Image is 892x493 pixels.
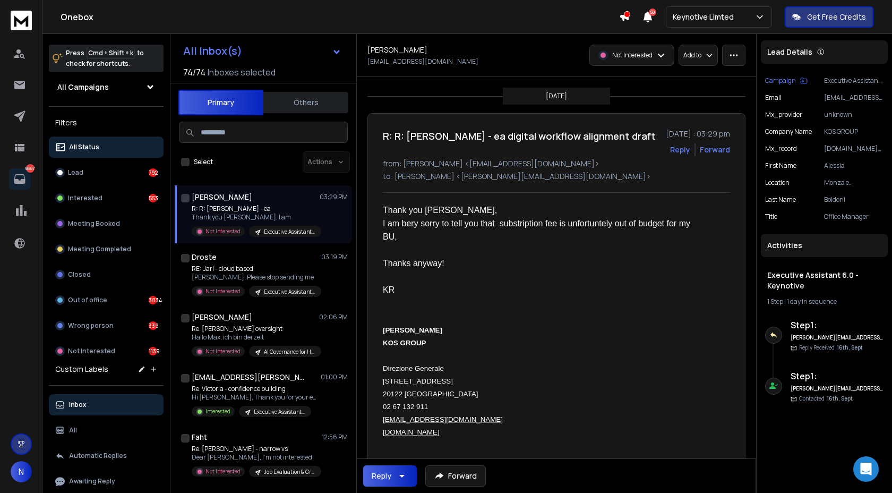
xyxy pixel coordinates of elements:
button: All Status [49,137,164,158]
span: [PERSON_NAME] [383,326,442,334]
div: Open Intercom Messenger [853,456,879,482]
button: Awaiting Reply [49,471,164,492]
button: Get Free Credits [785,6,873,28]
button: Not Interested1139 [49,341,164,362]
div: 3834 [149,296,157,304]
p: Not Interested [205,347,241,355]
p: Email [765,93,782,102]
p: Add to [683,51,701,59]
div: 339 [149,321,157,330]
p: Contacted [799,395,853,403]
button: Primary [178,90,263,115]
p: Inbox [69,401,87,409]
span: Cmd + Shift + k [87,47,135,59]
p: RE: Jari - cloud based [192,265,319,273]
button: Automatic Replies [49,445,164,466]
button: Meeting Completed [49,239,164,260]
span: KOS GROUP [383,339,426,347]
h1: Onebox [61,11,619,23]
p: Boldoni [824,195,884,204]
span: 16th, Sept [837,344,863,351]
h1: All Inbox(s) [183,46,242,56]
button: Out of office3834 [49,290,164,311]
button: N [11,461,32,482]
button: Wrong person339 [49,315,164,336]
button: Lead792 [49,162,164,183]
p: 12:56 PM [322,433,348,441]
span: 1 day in sequence [787,297,837,306]
p: Reply Received [799,344,863,352]
p: Office Manager [824,212,884,221]
p: Closed [68,270,91,279]
p: [DATE] : 03:29 pm [666,129,730,139]
p: Re: [PERSON_NAME] - narrow vs [192,445,319,453]
p: Wrong person [68,321,114,330]
span: [STREET_ADDRESS] [383,377,453,385]
span: 16th, Sept [827,395,853,402]
a: 6657 [9,168,30,190]
p: Not Interested [205,227,241,235]
p: First Name [765,161,796,170]
p: Thank you [PERSON_NAME], I am [192,213,319,222]
span: KR [383,285,394,294]
p: KOS GROUP [824,127,884,136]
h3: Inboxes selected [208,66,276,79]
button: Interested553 [49,188,164,209]
a: [DOMAIN_NAME] [383,428,440,436]
div: 792 [149,168,157,177]
p: Interested [205,407,230,415]
span: 50 [649,8,656,16]
span: Direzione Generale [383,364,444,372]
p: Monza e [PERSON_NAME], [GEOGRAPHIC_DATA], [GEOGRAPHIC_DATA] [824,178,884,187]
p: Job Evaluation & Grades 3.0 - Keynotive [264,468,315,476]
p: Hi [PERSON_NAME], Thank you for your email [192,393,319,402]
img: logo [11,11,32,30]
button: Meeting Booked [49,213,164,234]
div: Activities [761,234,888,257]
p: unknown [824,110,884,119]
div: | [767,297,881,306]
p: Hallo Max, ich bin derzeit [192,333,319,342]
h1: [PERSON_NAME] [192,312,252,322]
p: 02:06 PM [319,313,348,321]
button: Reply [670,144,690,155]
p: All Status [69,143,99,151]
p: Not Interested [205,287,241,295]
h1: [PERSON_NAME] [192,192,252,202]
p: mx_provider [765,110,802,119]
p: Executive Assistant 6.0 - Keynotive [254,408,305,416]
button: All Inbox(s) [175,40,350,62]
button: All Campaigns [49,76,164,98]
p: 6657 [26,164,35,173]
p: Re: [PERSON_NAME] oversight [192,325,319,333]
h3: Filters [49,115,164,130]
p: Executive Assistant 6.0 - Keynotive [824,76,884,85]
p: Lead [68,168,83,177]
p: Re: Victoria - confidence building [192,385,319,393]
p: Executive Assistant 6.0 - Keynotive [264,228,315,236]
p: Executive Assistant 6.0 - Keynotive [264,288,315,296]
p: All [69,426,77,435]
button: Reply [363,465,417,487]
p: Last Name [765,195,796,204]
p: Meeting Completed [68,245,131,253]
div: Forward [700,144,730,155]
p: Automatic Replies [69,452,127,460]
p: Lead Details [767,47,812,57]
p: [DOMAIN_NAME][PERSON_NAME] [824,144,884,153]
p: from: [PERSON_NAME] <[EMAIL_ADDRESS][DOMAIN_NAME]> [383,158,730,169]
p: Keynotive Limted [673,12,738,22]
h6: Step 1 : [791,319,884,331]
h1: All Campaigns [57,82,109,92]
p: AI Governance for HR - Keynotive [264,348,315,356]
a: [EMAIL_ADDRESS][DOMAIN_NAME] [383,415,503,423]
label: Select [194,158,213,166]
p: location [765,178,790,187]
p: [PERSON_NAME], Please stop sending me [192,273,319,282]
button: Forward [425,465,486,487]
p: Campaign [765,76,796,85]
